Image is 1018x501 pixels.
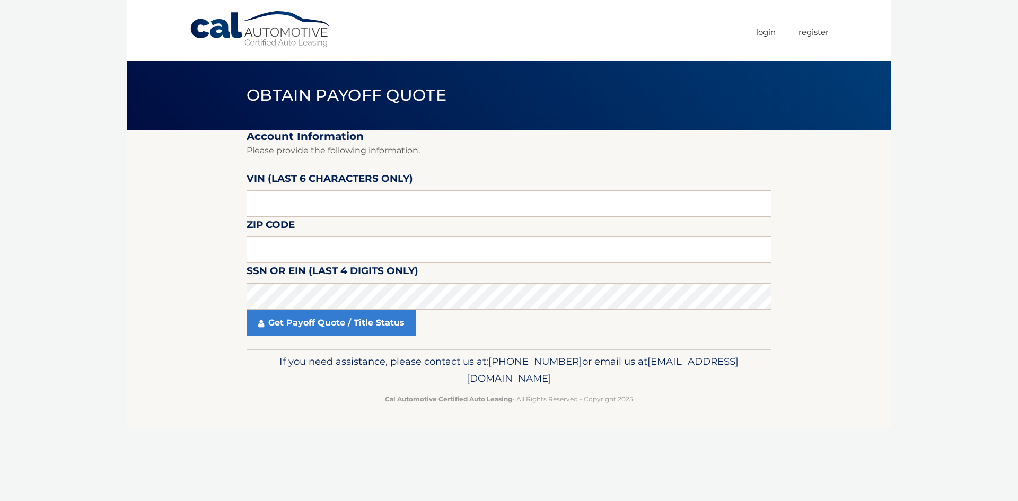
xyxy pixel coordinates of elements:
p: - All Rights Reserved - Copyright 2025 [253,393,765,405]
a: Login [756,23,776,41]
strong: Cal Automotive Certified Auto Leasing [385,395,512,403]
label: SSN or EIN (last 4 digits only) [247,263,418,283]
p: Please provide the following information. [247,143,771,158]
span: Obtain Payoff Quote [247,85,446,105]
p: If you need assistance, please contact us at: or email us at [253,353,765,387]
label: Zip Code [247,217,295,236]
a: Get Payoff Quote / Title Status [247,310,416,336]
a: Cal Automotive [189,11,332,48]
span: [PHONE_NUMBER] [488,355,582,367]
h2: Account Information [247,130,771,143]
label: VIN (last 6 characters only) [247,171,413,190]
a: Register [798,23,829,41]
